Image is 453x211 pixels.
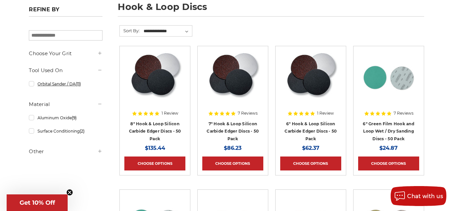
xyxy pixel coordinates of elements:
h5: Choose Your Grit [29,50,102,57]
select: Sort By: [143,26,192,36]
a: Aluminum Oxide [29,112,102,124]
span: (2) [80,129,85,134]
a: Surface Conditioning [29,125,102,137]
a: 7" Hook & Loop Silicon Carbide Edger Discs - 50 Pack [207,121,259,141]
div: Get 10% OffClose teaser [7,194,68,211]
a: Choose Options [358,157,419,170]
label: Sort By: [120,26,140,36]
a: 8" Hook & Loop Silicon Carbide Edger Discs - 50 Pack [129,121,181,141]
span: (9) [72,115,77,120]
h5: Tool Used On [29,66,102,74]
span: $62.37 [302,145,319,151]
span: Chat with us [407,193,443,199]
a: 6-inch 60-grit green film hook and loop sanding discs with fast cutting aluminum oxide for coarse... [358,51,419,112]
a: Choose Options [124,157,185,170]
a: Choose Options [202,157,263,170]
span: $24.87 [379,145,398,151]
a: Silicon Carbide 6" Hook & Loop Edger Discs [280,51,341,112]
img: 6-inch 60-grit green film hook and loop sanding discs with fast cutting aluminum oxide for coarse... [362,51,415,104]
img: Silicon Carbide 7" Hook & Loop Edger Discs [206,51,260,104]
img: Silicon Carbide 8" Hook & Loop Edger Discs [128,51,182,104]
span: (11) [76,81,81,86]
span: 1 Review [317,111,334,115]
span: 7 Reviews [394,111,414,115]
button: Close teaser [66,189,73,196]
span: 1 Review [162,111,178,115]
a: 6" Green Film Hook and Loop Wet / Dry Sanding Discs - 50 Pack [363,121,414,141]
h5: Refine by [29,6,102,17]
a: Orbital Sander / DA [29,78,102,90]
a: Silicon Carbide 7" Hook & Loop Edger Discs [202,51,263,112]
span: Get 10% Off [20,199,55,206]
h5: Other [29,148,102,156]
img: Silicon Carbide 6" Hook & Loop Edger Discs [284,51,338,104]
span: $135.44 [145,145,165,151]
a: Choose Options [280,157,341,170]
h5: Material [29,100,102,108]
span: $86.23 [224,145,241,151]
a: Silicon Carbide 8" Hook & Loop Edger Discs [124,51,185,112]
a: 6" Hook & Loop Silicon Carbide Edger Discs - 50 Pack [285,121,337,141]
h1: hook & loop discs [118,2,424,17]
button: Chat with us [391,186,446,206]
span: 7 Reviews [238,111,258,115]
